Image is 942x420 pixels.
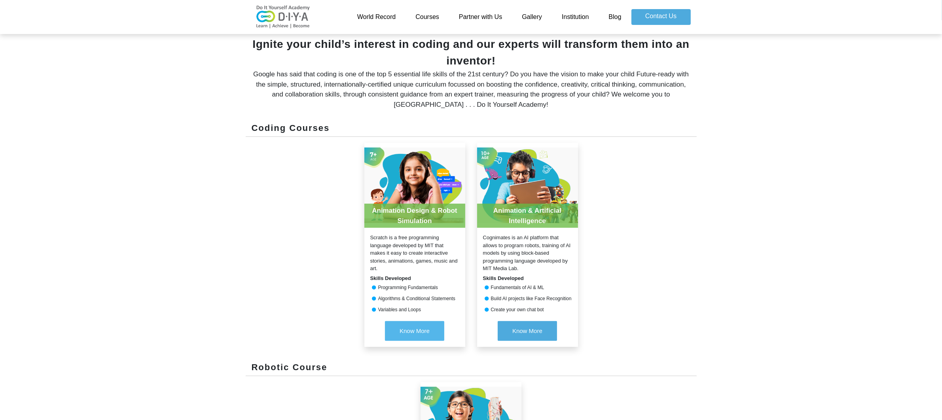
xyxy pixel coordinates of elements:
[631,9,691,25] a: Contact Us
[477,306,578,313] div: Create your own chat bot
[477,143,578,228] img: product-20210729102311.jpg
[552,9,599,25] a: Institution
[364,295,465,302] div: Algorithms & Conditional Statements
[477,234,578,272] div: Cognimates is an AI platform that allows to program robots, training of AI models by using block-...
[406,9,449,25] a: Courses
[449,9,512,25] a: Partner with Us
[385,321,444,341] button: Know More
[364,234,465,272] div: Scratch is a free programming language developed by MIT that makes it easy to create interactive ...
[498,321,557,341] button: Know More
[246,121,697,137] div: Coding Courses
[252,36,691,69] div: Ignite your child’s interest in coding and our experts will transform them into an inventor!
[364,284,465,291] div: Programming Fundamentals
[512,9,552,25] a: Gallery
[477,284,578,291] div: Fundamentals of AI & ML
[477,274,578,282] div: Skills Developed
[364,306,465,313] div: Variables and Loops
[477,204,578,228] div: Animation & Artificial Intelligence
[400,327,430,334] span: Know More
[498,317,557,347] a: Know More
[599,9,631,25] a: Blog
[252,69,691,110] div: Google has said that coding is one of the top 5 essential life skills of the 21st century? Do you...
[364,274,465,282] div: Skills Developed
[364,204,465,228] div: Animation Design & Robot Simulation
[512,327,542,334] span: Know More
[347,9,406,25] a: World Record
[364,143,465,228] img: product-20210729100920.jpg
[477,295,578,302] div: Build AI projects like Face Recognition
[385,317,444,347] a: Know More
[246,361,697,376] div: Robotic Course
[252,5,315,29] img: logo-v2.png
